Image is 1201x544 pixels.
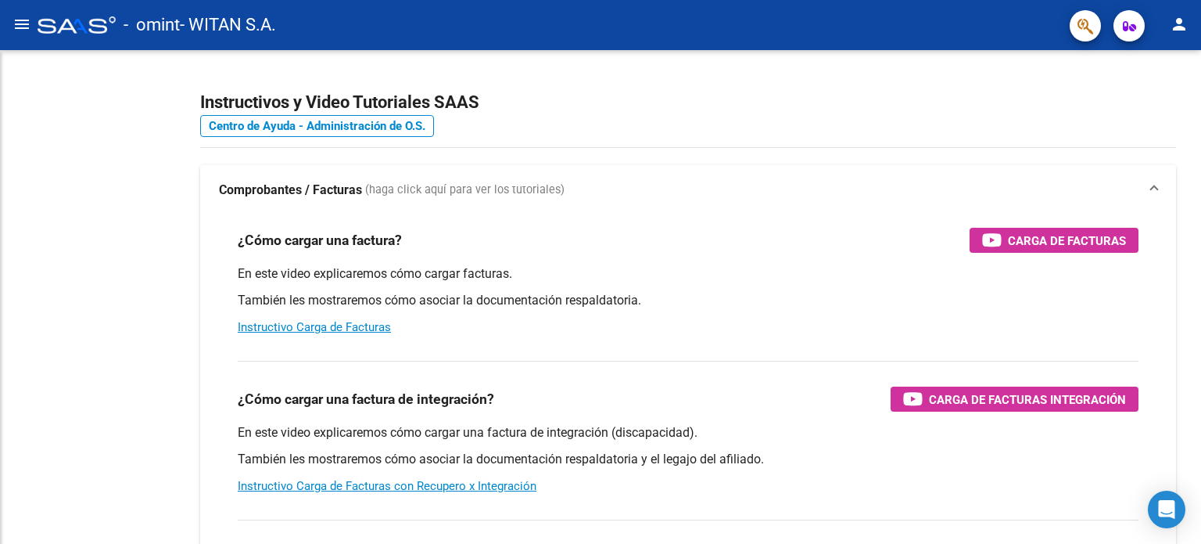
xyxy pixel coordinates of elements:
div: Open Intercom Messenger [1148,491,1185,528]
span: - omint [124,8,180,42]
strong: Comprobantes / Facturas [219,182,362,199]
span: Carga de Facturas [1008,231,1126,250]
p: En este video explicaremos cómo cargar facturas. [238,265,1138,283]
h3: ¿Cómo cargar una factura? [238,229,402,251]
p: También les mostraremos cómo asociar la documentación respaldatoria y el legajo del afiliado. [238,451,1138,468]
mat-expansion-panel-header: Comprobantes / Facturas (haga click aquí para ver los tutoriales) [200,165,1176,215]
button: Carga de Facturas [970,228,1138,253]
mat-icon: person [1170,15,1188,34]
button: Carga de Facturas Integración [891,387,1138,412]
h2: Instructivos y Video Tutoriales SAAS [200,88,1176,117]
p: En este video explicaremos cómo cargar una factura de integración (discapacidad). [238,424,1138,441]
mat-icon: menu [13,15,31,34]
span: (haga click aquí para ver los tutoriales) [365,182,565,199]
span: - WITAN S.A. [180,8,276,42]
a: Centro de Ayuda - Administración de O.S. [200,115,434,137]
a: Instructivo Carga de Facturas [238,320,391,334]
h3: ¿Cómo cargar una factura de integración? [238,388,494,410]
span: Carga de Facturas Integración [929,390,1126,409]
a: Instructivo Carga de Facturas con Recupero x Integración [238,479,536,493]
p: También les mostraremos cómo asociar la documentación respaldatoria. [238,292,1138,309]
